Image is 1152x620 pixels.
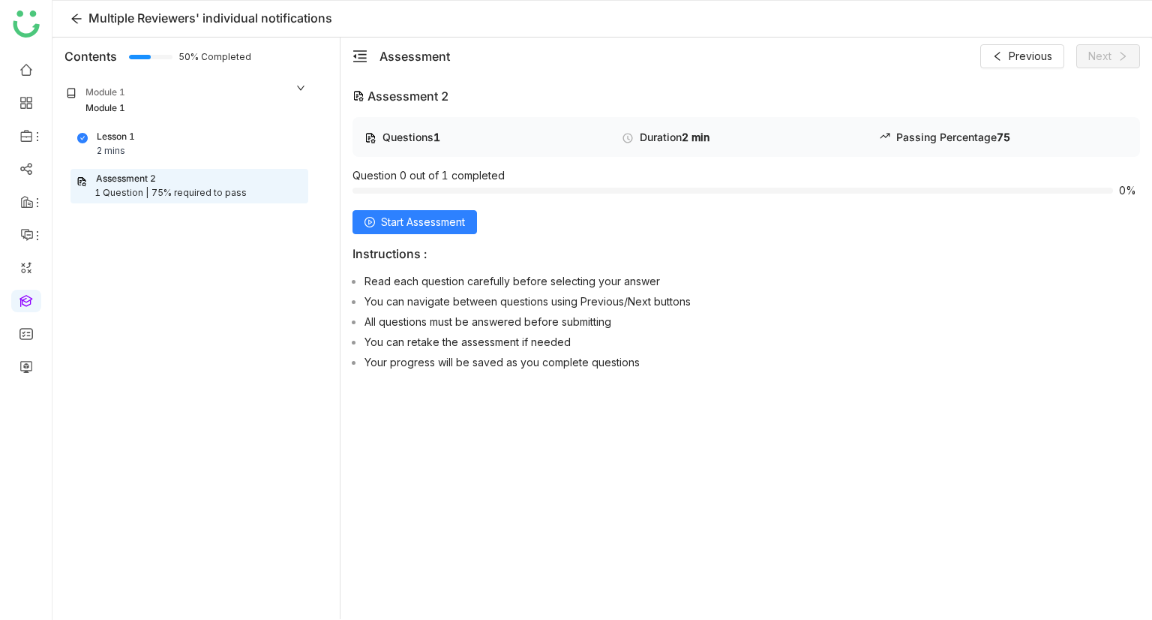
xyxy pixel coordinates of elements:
[64,47,117,65] div: Contents
[364,273,1140,287] li: Read each question carefully before selecting your answer
[97,144,125,158] div: 2 mins
[88,11,332,26] span: Multiple Reviewers' individual notifications
[1076,44,1140,68] button: Next
[1009,48,1052,65] span: Previous
[364,334,1140,348] li: You can retake the assessment if needed
[178,53,196,62] span: 50% Completed
[379,47,450,65] div: Assessment
[352,87,1140,105] div: Assessment 2
[352,210,477,234] button: Start Assessment
[94,186,148,200] div: 1 Question |
[640,131,682,143] span: Duration
[96,172,156,186] div: Assessment 2
[682,131,709,143] span: 2 min
[381,214,465,230] span: Start Assessment
[352,90,364,102] img: type
[364,293,1140,308] li: You can navigate between questions using Previous/Next buttons
[364,314,1140,328] li: All questions must be answered before submitting
[85,86,125,100] div: Module 1
[97,130,135,144] div: Lesson 1
[622,132,634,144] img: type
[85,101,125,116] div: Module 1
[382,131,433,143] span: Questions
[13,11,40,38] img: logo
[151,186,247,200] div: 75% required to pass
[352,49,367,65] button: menu-fold
[55,75,317,126] div: Module 1Module 1
[997,131,1010,143] span: 75
[1119,185,1140,196] span: 0%
[76,176,87,187] img: assessment.svg
[352,49,367,64] span: menu-fold
[980,44,1064,68] button: Previous
[352,169,1140,198] div: Question 0 out of 1 completed
[364,132,376,144] img: type
[352,246,1140,261] p: Instructions :
[433,131,440,143] span: 1
[364,354,1140,369] li: Your progress will be saved as you complete questions
[896,131,997,143] span: Passing Percentage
